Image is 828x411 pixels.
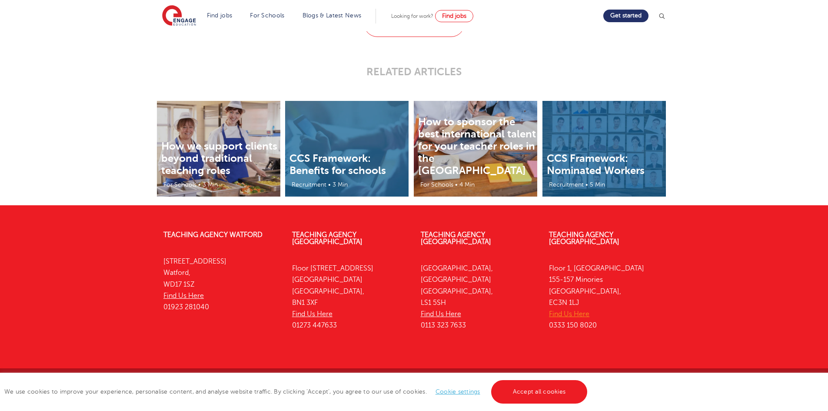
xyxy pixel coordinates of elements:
a: Find Us Here [292,310,333,318]
li: For Schools [416,180,454,190]
a: Find Us Here [163,292,204,300]
a: Get started [603,10,648,22]
span: Find jobs [442,13,466,19]
a: Teaching Agency Watford [163,231,263,239]
img: Engage Education [162,5,196,27]
li: • [197,180,202,190]
li: Recruitment [545,180,585,190]
p: [GEOGRAPHIC_DATA], [GEOGRAPHIC_DATA] [GEOGRAPHIC_DATA], LS1 5SH 0113 323 7633 [421,263,536,331]
a: Accept all cookies [491,380,588,404]
p: RELATED ARTICLES [201,66,627,78]
a: How to sponsor the best international talent for your teacher roles in the [GEOGRAPHIC_DATA] [418,116,536,177]
p: [STREET_ADDRESS] Watford, WD17 1SZ 01923 281040 [163,256,279,313]
a: CCS Framework: Nominated Workers [547,152,645,177]
p: Floor [STREET_ADDRESS] [GEOGRAPHIC_DATA] [GEOGRAPHIC_DATA], BN1 3XF 01273 447633 [292,263,408,331]
a: Find Us Here [421,310,461,318]
a: Teaching Agency [GEOGRAPHIC_DATA] [549,231,619,246]
li: 4 Min [459,180,476,190]
li: 5 Min [589,180,606,190]
a: CCS Framework: Benefits for schools [289,152,386,177]
span: We use cookies to improve your experience, personalise content, and analyse website traffic. By c... [4,388,589,395]
li: • [585,180,589,190]
a: For Schools [250,12,284,19]
p: Floor 1, [GEOGRAPHIC_DATA] 155-157 Minories [GEOGRAPHIC_DATA], EC3N 1LJ 0333 150 8020 [549,263,665,331]
li: • [327,180,332,190]
a: Teaching Agency [GEOGRAPHIC_DATA] [421,231,491,246]
li: 3 Min [332,180,349,190]
a: Find jobs [435,10,473,22]
a: Find jobs [207,12,233,19]
span: Looking for work? [391,13,433,19]
li: • [454,180,459,190]
a: Cookie settings [436,388,480,395]
a: Blogs & Latest News [303,12,362,19]
a: Find Us Here [549,310,589,318]
a: Teaching Agency [GEOGRAPHIC_DATA] [292,231,362,246]
li: 3 Min [202,180,219,190]
li: Recruitment [287,180,327,190]
li: For Schools [159,180,197,190]
a: How we support clients beyond traditional teaching roles [161,140,277,177]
